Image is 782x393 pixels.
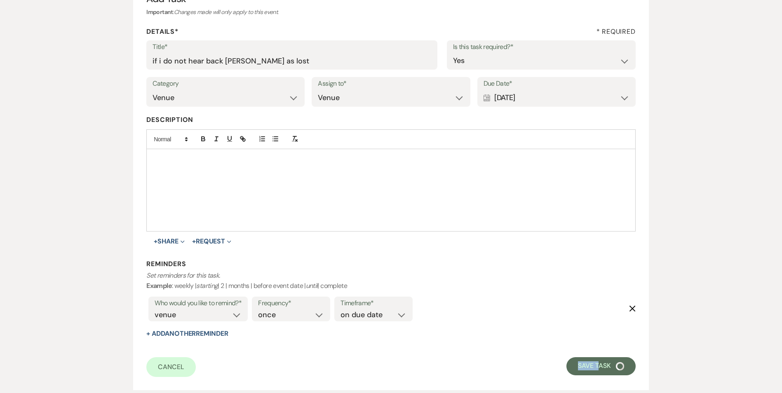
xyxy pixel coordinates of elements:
[146,270,635,291] p: : weekly | | 2 | months | before event date | | complete
[155,297,242,309] label: Who would you like to remind?*
[566,357,635,375] button: Save Task
[146,357,196,377] a: Cancel
[153,41,431,53] label: Title*
[258,297,324,309] label: Frequency*
[318,78,464,90] label: Assign to*
[453,41,629,53] label: Is this task required?*
[484,90,629,106] div: [DATE]
[192,238,196,245] span: +
[616,362,624,370] img: loading spinner
[196,281,218,290] i: starting
[174,8,278,16] i: Changes made will only apply to this event.
[154,238,185,245] button: Share
[146,8,173,16] b: Important
[341,297,406,309] label: Timeframe*
[146,271,220,280] i: Set reminders for this task.
[146,281,172,290] b: Example
[306,281,318,290] i: until
[146,27,178,36] b: Details*
[146,330,228,337] button: + AddAnotherReminder
[146,260,635,269] h3: Reminders
[154,238,157,245] span: +
[484,78,629,90] label: Due Date*
[146,8,635,16] h6: :
[192,238,231,245] button: Request
[146,114,635,126] label: Description
[153,78,298,90] label: Category
[596,27,636,36] h4: * Required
